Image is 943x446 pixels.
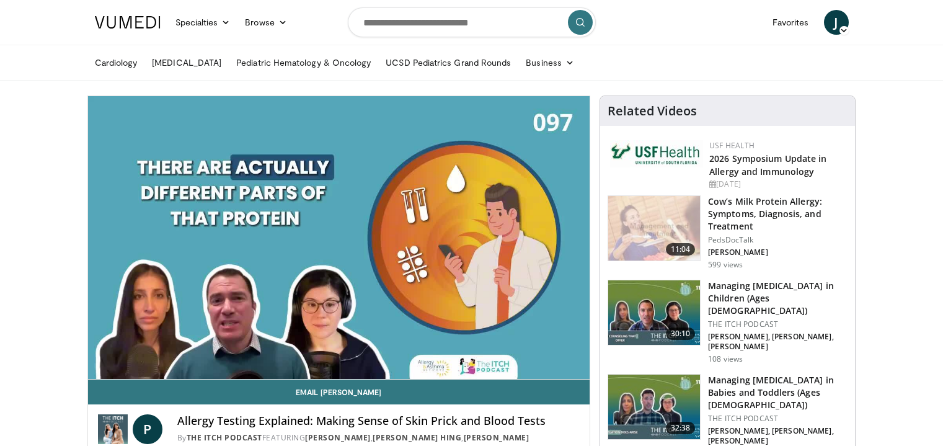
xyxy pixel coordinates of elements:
[708,426,848,446] p: [PERSON_NAME], [PERSON_NAME], [PERSON_NAME]
[708,248,848,257] p: [PERSON_NAME]
[464,432,529,443] a: [PERSON_NAME]
[709,153,826,177] a: 2026 Symposium Update in Allergy and Immunology
[608,196,700,261] img: a277380e-40b7-4f15-ab00-788b20d9d5d9.150x105_q85_crop-smart_upscale.jpg
[666,422,696,434] span: 32:38
[608,195,848,270] a: 11:04 Cow’s Milk Protein Allergy: Symptoms, Diagnosis, and Treatment PedsDocTalk [PERSON_NAME] 59...
[708,280,848,317] h3: Managing [MEDICAL_DATA] in Children (Ages [DEMOGRAPHIC_DATA])
[708,260,743,270] p: 599 views
[373,432,461,443] a: [PERSON_NAME] Hing
[87,50,145,75] a: Cardiology
[709,140,755,151] a: USF Health
[708,235,848,245] p: PedsDocTalk
[518,50,582,75] a: Business
[666,243,696,256] span: 11:04
[305,432,371,443] a: [PERSON_NAME]
[98,414,128,444] img: THE ITCH PODCAST
[666,328,696,340] span: 30:10
[168,10,238,35] a: Specialties
[348,7,596,37] input: Search topics, interventions
[88,380,590,404] a: Email [PERSON_NAME]
[824,10,849,35] a: J
[608,104,697,118] h4: Related Videos
[144,50,229,75] a: [MEDICAL_DATA]
[608,375,700,439] img: c6067b65-5a58-4092-bb3e-6fc440fa17eb.150x105_q85_crop-smart_upscale.jpg
[610,140,703,167] img: 6ba8804a-8538-4002-95e7-a8f8012d4a11.png.150x105_q85_autocrop_double_scale_upscale_version-0.2.jpg
[708,414,848,424] p: THE ITCH PODCAST
[708,354,743,364] p: 108 views
[237,10,294,35] a: Browse
[378,50,518,75] a: UCSD Pediatrics Grand Rounds
[187,432,262,443] a: THE ITCH PODCAST
[177,414,580,428] h4: Allergy Testing Explained: Making Sense of Skin Prick and Blood Tests
[229,50,378,75] a: Pediatric Hematology & Oncology
[708,195,848,233] h3: Cow’s Milk Protein Allergy: Symptoms, Diagnosis, and Treatment
[608,280,700,345] img: dda491a2-e90c-44a0-a652-cc848be6698a.150x105_q85_crop-smart_upscale.jpg
[708,374,848,411] h3: Managing [MEDICAL_DATA] in Babies and Toddlers (Ages [DEMOGRAPHIC_DATA])
[95,16,161,29] img: VuMedi Logo
[708,319,848,329] p: THE ITCH PODCAST
[177,432,580,444] div: By FEATURING , ,
[765,10,817,35] a: Favorites
[709,179,845,190] div: [DATE]
[133,414,162,444] a: P
[88,96,590,380] video-js: Video Player
[608,280,848,364] a: 30:10 Managing [MEDICAL_DATA] in Children (Ages [DEMOGRAPHIC_DATA]) THE ITCH PODCAST [PERSON_NAME...
[708,332,848,352] p: [PERSON_NAME], [PERSON_NAME], [PERSON_NAME]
